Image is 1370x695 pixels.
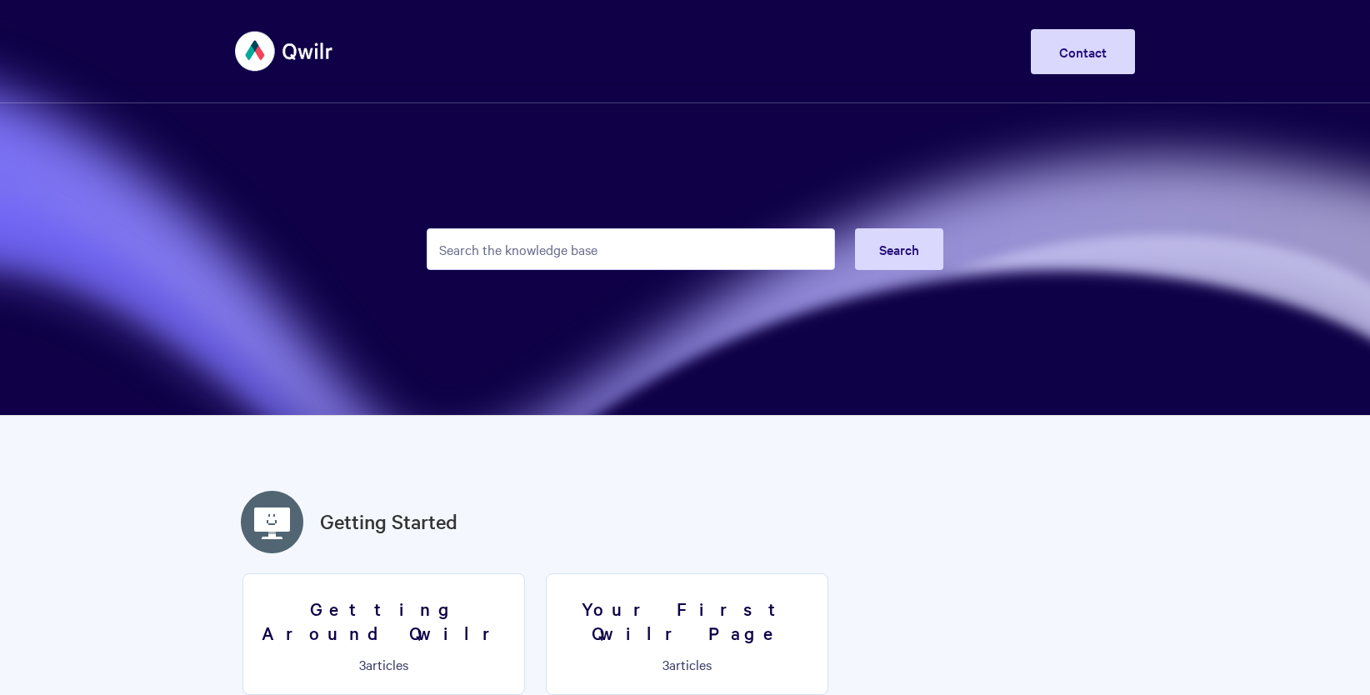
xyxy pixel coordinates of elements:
p: articles [253,657,514,672]
button: Search [855,228,943,270]
h3: Getting Around Qwilr [253,597,514,644]
a: Getting Around Qwilr 3articles [242,573,525,695]
h3: Your First Qwilr Page [557,597,817,644]
input: Search the knowledge base [427,228,835,270]
span: 3 [662,655,669,673]
a: Contact [1031,29,1135,74]
a: Getting Started [320,507,457,537]
span: Search [879,240,919,258]
p: articles [557,657,817,672]
img: Qwilr Help Center [235,20,334,82]
span: 3 [359,655,366,673]
a: Your First Qwilr Page 3articles [546,573,828,695]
